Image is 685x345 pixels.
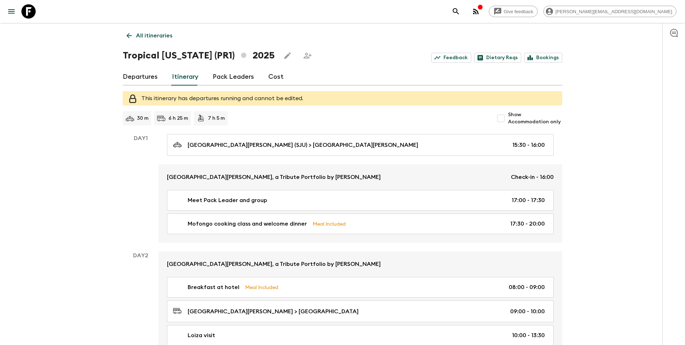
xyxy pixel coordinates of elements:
p: 09:00 - 10:00 [510,307,545,316]
span: Show Accommodation only [508,111,562,125]
p: 10:00 - 13:30 [512,331,545,340]
p: Breakfast at hotel [188,283,239,292]
p: 7 h 5 m [208,115,225,122]
span: This itinerary has departures running and cannot be edited. [141,96,303,101]
p: All itineraries [136,31,172,40]
a: [GEOGRAPHIC_DATA][PERSON_NAME], a Tribute Portfolio by [PERSON_NAME] [158,251,562,277]
p: [GEOGRAPHIC_DATA][PERSON_NAME], a Tribute Portfolio by [PERSON_NAME] [167,173,381,181]
p: [GEOGRAPHIC_DATA][PERSON_NAME] > [GEOGRAPHIC_DATA] [188,307,359,316]
a: Feedback [431,53,471,63]
p: Day 2 [123,251,158,260]
a: All itineraries [123,29,176,43]
a: Meet Pack Leader and group17:00 - 17:30 [167,190,554,211]
p: Meet Pack Leader and group [188,196,267,205]
a: [GEOGRAPHIC_DATA][PERSON_NAME], a Tribute Portfolio by [PERSON_NAME]Check-in - 16:00 [158,164,562,190]
a: Mofongo cooking class and welcome dinnerMeal Included17:30 - 20:00 [167,213,554,234]
p: [GEOGRAPHIC_DATA][PERSON_NAME] (SJU) > [GEOGRAPHIC_DATA][PERSON_NAME] [188,141,418,149]
a: Itinerary [172,68,198,86]
p: Mofongo cooking class and welcome dinner [188,220,307,228]
p: 08:00 - 09:00 [509,283,545,292]
p: Check-in - 16:00 [511,173,554,181]
a: Departures [123,68,158,86]
button: menu [4,4,19,19]
p: 6 h 25 m [168,115,188,122]
a: Give feedback [489,6,538,17]
span: [PERSON_NAME][EMAIL_ADDRESS][DOMAIN_NAME] [552,9,676,14]
a: [GEOGRAPHIC_DATA][PERSON_NAME] (SJU) > [GEOGRAPHIC_DATA][PERSON_NAME]15:30 - 16:00 [167,134,554,156]
p: Meal Included [245,283,278,291]
button: search adventures [449,4,463,19]
p: 17:00 - 17:30 [512,196,545,205]
a: Cost [268,68,284,86]
p: [GEOGRAPHIC_DATA][PERSON_NAME], a Tribute Portfolio by [PERSON_NAME] [167,260,381,268]
p: Day 1 [123,134,158,143]
span: Share this itinerary [300,48,315,63]
a: [GEOGRAPHIC_DATA][PERSON_NAME] > [GEOGRAPHIC_DATA]09:00 - 10:00 [167,300,554,322]
a: Breakfast at hotelMeal Included08:00 - 09:00 [167,277,554,298]
p: 17:30 - 20:00 [510,220,545,228]
div: [PERSON_NAME][EMAIL_ADDRESS][DOMAIN_NAME] [543,6,676,17]
a: Dietary Reqs [474,53,521,63]
p: Meal Included [313,220,346,228]
p: 30 m [137,115,148,122]
span: Give feedback [500,9,537,14]
a: Bookings [524,53,562,63]
h1: Tropical [US_STATE] (PR1) 2025 [123,48,275,63]
button: Edit this itinerary [280,48,295,63]
p: Loiza visit [188,331,215,340]
a: Pack Leaders [213,68,254,86]
p: 15:30 - 16:00 [512,141,545,149]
